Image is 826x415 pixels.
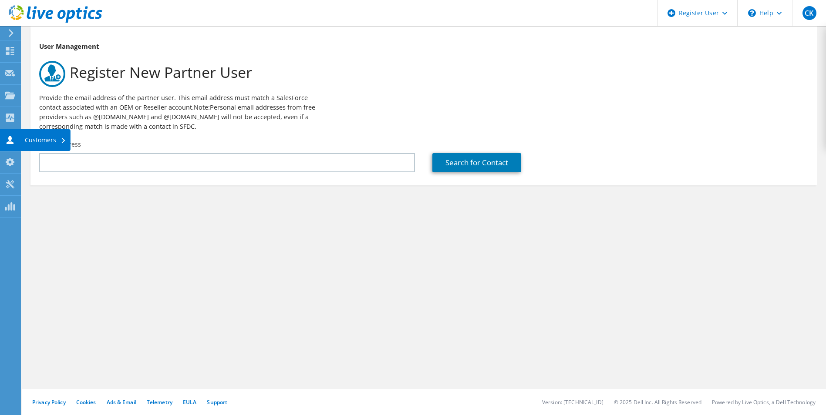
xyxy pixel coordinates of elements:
b: Note: [194,103,210,111]
p: Provide the email address of the partner user. This email address must match a SalesForce contact... [39,93,327,131]
h3: User Management [39,41,809,51]
a: Privacy Policy [32,398,66,406]
li: Version: [TECHNICAL_ID] [542,398,603,406]
span: CK [802,6,816,20]
li: © 2025 Dell Inc. All Rights Reserved [614,398,701,406]
a: Support [207,398,227,406]
a: EULA [183,398,196,406]
h1: Register New Partner User [39,61,804,87]
a: Ads & Email [107,398,136,406]
a: Telemetry [147,398,172,406]
svg: \n [748,9,756,17]
div: Customers [20,129,71,151]
li: Powered by Live Optics, a Dell Technology [712,398,816,406]
a: Search for Contact [432,153,521,172]
a: Cookies [76,398,96,406]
